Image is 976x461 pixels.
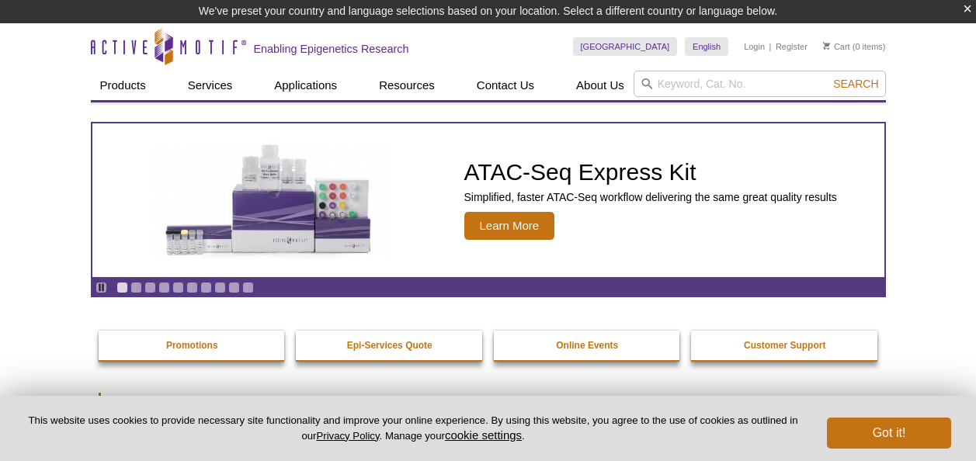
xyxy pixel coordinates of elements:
[91,71,155,100] a: Products
[567,71,634,100] a: About Us
[494,331,682,360] a: Online Events
[254,42,409,56] h2: Enabling Epigenetics Research
[96,282,107,293] a: Toggle autoplay
[744,340,825,351] strong: Customer Support
[464,161,837,184] h2: ATAC-Seq Express Kit
[823,37,886,56] li: (0 items)
[179,71,242,100] a: Services
[467,71,544,100] a: Contact Us
[370,71,444,100] a: Resources
[166,340,218,351] strong: Promotions
[116,282,128,293] a: Go to slide 1
[685,37,728,56] a: English
[99,393,878,416] h2: Featured Products
[214,282,226,293] a: Go to slide 8
[634,71,886,97] input: Keyword, Cat. No.
[158,282,170,293] a: Go to slide 4
[130,282,142,293] a: Go to slide 2
[769,37,772,56] li: |
[142,141,398,259] img: ATAC-Seq Express Kit
[464,212,555,240] span: Learn More
[296,331,484,360] a: Epi-Services Quote
[828,77,883,91] button: Search
[823,42,830,50] img: Your Cart
[776,41,808,52] a: Register
[172,282,184,293] a: Go to slide 5
[445,428,522,442] button: cookie settings
[25,414,801,443] p: This website uses cookies to provide necessary site functionality and improve your online experie...
[92,123,884,277] a: ATAC-Seq Express Kit ATAC-Seq Express Kit Simplified, faster ATAC-Seq workflow delivering the sam...
[92,123,884,277] article: ATAC-Seq Express Kit
[316,430,379,442] a: Privacy Policy
[691,331,879,360] a: Customer Support
[464,190,837,204] p: Simplified, faster ATAC-Seq workflow delivering the same great quality results
[744,41,765,52] a: Login
[573,37,678,56] a: [GEOGRAPHIC_DATA]
[99,331,287,360] a: Promotions
[144,282,156,293] a: Go to slide 3
[200,282,212,293] a: Go to slide 7
[833,78,878,90] span: Search
[265,71,346,100] a: Applications
[242,282,254,293] a: Go to slide 10
[827,418,951,449] button: Got it!
[186,282,198,293] a: Go to slide 6
[823,41,850,52] a: Cart
[228,282,240,293] a: Go to slide 9
[347,340,432,351] strong: Epi-Services Quote
[556,340,618,351] strong: Online Events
